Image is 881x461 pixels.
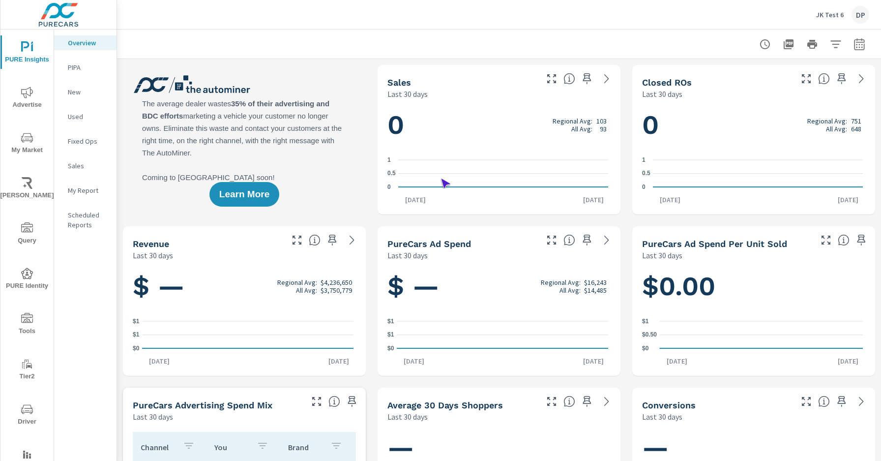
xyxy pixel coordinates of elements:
h5: Revenue [133,239,169,249]
div: Overview [54,35,117,50]
span: PURE Insights [3,41,51,65]
a: See more details in report [344,232,360,248]
a: See more details in report [853,71,869,87]
h1: $ — [133,270,356,303]
p: [DATE] [322,356,356,366]
p: [DATE] [660,356,694,366]
div: Scheduled Reports [54,208,117,232]
text: 0.5 [642,170,650,177]
button: Print Report [802,34,822,54]
button: Make Fullscreen [544,394,559,409]
span: Save this to your personalized report [853,232,869,248]
text: 1 [642,156,646,163]
span: The number of dealer-specified goals completed by a visitor. [Source: This data is provided by th... [818,396,830,407]
p: Regional Avg: [541,278,581,286]
span: Save this to your personalized report [324,232,340,248]
text: $0.50 [642,332,657,338]
span: Save this to your personalized report [834,71,850,87]
p: All Avg: [571,125,592,133]
span: Total cost of media for all PureCars channels for the selected dealership group over the selected... [563,234,575,246]
p: Last 30 days [642,411,682,423]
span: Save this to your personalized report [344,394,360,409]
div: My Report [54,183,117,198]
p: Last 30 days [133,249,173,261]
a: See more details in report [599,394,615,409]
button: Learn More [209,182,279,207]
text: $0 [642,345,649,352]
text: $1 [387,318,394,325]
span: PURE Identity [3,268,51,292]
span: A rolling 30 day total of daily Shoppers on the dealership website, averaged over the selected da... [563,396,575,407]
p: Last 30 days [642,249,682,261]
h1: $0.00 [642,270,865,303]
p: [DATE] [576,356,611,366]
span: Advertise [3,87,51,111]
p: Regional Avg: [553,117,592,125]
text: 1 [387,156,391,163]
p: [DATE] [142,356,176,366]
p: Last 30 days [387,411,428,423]
p: [DATE] [653,195,687,205]
p: [DATE] [576,195,611,205]
span: Save this to your personalized report [834,394,850,409]
h5: Average 30 Days Shoppers [387,400,503,410]
span: Tools [3,313,51,337]
p: 751 [851,117,861,125]
div: PIPA [54,60,117,75]
text: 0.5 [387,170,396,177]
span: Save this to your personalized report [579,232,595,248]
p: Sales [68,161,109,171]
p: All Avg: [296,286,317,294]
button: Make Fullscreen [309,394,324,409]
span: Tier2 [3,358,51,382]
p: Last 30 days [133,411,173,423]
text: 0 [387,184,391,190]
button: Select Date Range [850,34,869,54]
p: Regional Avg: [277,278,317,286]
text: 0 [642,184,646,190]
p: Last 30 days [387,88,428,100]
p: Last 30 days [642,88,682,100]
text: $1 [387,332,394,338]
span: Save this to your personalized report [579,394,595,409]
div: Used [54,109,117,124]
p: New [68,87,109,97]
text: $1 [133,318,140,325]
h1: 0 [387,108,611,142]
p: 93 [600,125,607,133]
p: Last 30 days [387,249,428,261]
button: Make Fullscreen [289,232,305,248]
p: [DATE] [831,195,865,205]
p: Brand [288,442,323,452]
a: See more details in report [599,71,615,87]
p: Scheduled Reports [68,210,109,230]
p: $14,485 [584,286,607,294]
p: PIPA [68,62,109,72]
p: All Avg: [559,286,581,294]
button: Make Fullscreen [544,232,559,248]
p: Used [68,112,109,122]
button: "Export Report to PDF" [779,34,798,54]
button: Make Fullscreen [798,71,814,87]
a: See more details in report [599,232,615,248]
h5: Closed ROs [642,77,692,88]
p: My Report [68,185,109,195]
span: Average cost of advertising per each vehicle sold at the dealer over the selected date range. The... [838,234,850,246]
span: Number of vehicles sold by the dealership over the selected date range. [Source: This data is sou... [563,73,575,85]
span: Driver [3,403,51,428]
p: $3,750,779 [321,286,352,294]
p: [DATE] [831,356,865,366]
h1: $ — [387,270,611,303]
p: JK Test 6 [816,10,844,19]
button: Apply Filters [826,34,846,54]
p: [DATE] [398,195,433,205]
p: $16,243 [584,278,607,286]
p: Channel [141,442,175,452]
p: Overview [68,38,109,48]
p: 103 [596,117,607,125]
h5: Sales [387,77,411,88]
p: Regional Avg: [807,117,847,125]
span: This table looks at how you compare to the amount of budget you spend per channel as opposed to y... [328,396,340,407]
span: Number of Repair Orders Closed by the selected dealership group over the selected time range. [So... [818,73,830,85]
div: Sales [54,158,117,173]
